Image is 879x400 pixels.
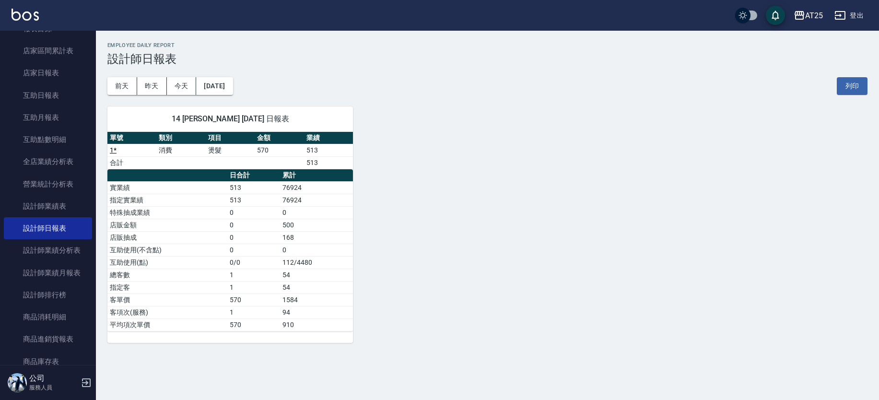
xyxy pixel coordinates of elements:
button: AT25 [790,6,827,25]
td: 互助使用(點) [107,256,227,269]
a: 設計師排行榜 [4,284,92,306]
td: 店販金額 [107,219,227,231]
th: 業績 [304,132,353,144]
th: 單號 [107,132,156,144]
td: 特殊抽成業績 [107,206,227,219]
button: 列印 [837,77,867,95]
button: 登出 [831,7,867,24]
td: 0 [280,244,353,256]
td: 0 [227,244,280,256]
button: 前天 [107,77,137,95]
td: 76924 [280,194,353,206]
td: 燙髮 [206,144,255,156]
td: 0 [280,206,353,219]
td: 客項次(服務) [107,306,227,318]
td: 76924 [280,181,353,194]
a: 商品庫存表 [4,351,92,373]
td: 店販抽成 [107,231,227,244]
td: 指定實業績 [107,194,227,206]
a: 互助月報表 [4,106,92,129]
td: 1 [227,269,280,281]
td: 平均項次單價 [107,318,227,331]
td: 合計 [107,156,156,169]
td: 互助使用(不含點) [107,244,227,256]
td: 總客數 [107,269,227,281]
td: 1 [227,281,280,294]
h2: Employee Daily Report [107,42,867,48]
a: 互助日報表 [4,84,92,106]
h3: 設計師日報表 [107,52,867,66]
a: 商品消耗明細 [4,306,92,328]
div: AT25 [805,10,823,22]
td: 54 [280,269,353,281]
table: a dense table [107,169,353,331]
h5: 公司 [29,374,78,383]
a: 設計師業績分析表 [4,239,92,261]
td: 910 [280,318,353,331]
button: [DATE] [196,77,233,95]
td: 0/0 [227,256,280,269]
td: 0 [227,231,280,244]
a: 營業統計分析表 [4,173,92,195]
td: 570 [227,318,280,331]
span: 14 [PERSON_NAME] [DATE] 日報表 [119,114,341,124]
td: 0 [227,219,280,231]
a: 設計師日報表 [4,217,92,239]
a: 設計師業績月報表 [4,262,92,284]
td: 513 [304,156,353,169]
th: 金額 [255,132,304,144]
td: 1584 [280,294,353,306]
td: 570 [227,294,280,306]
td: 0 [227,206,280,219]
td: 94 [280,306,353,318]
button: 昨天 [137,77,167,95]
a: 店家區間累計表 [4,40,92,62]
button: 今天 [167,77,197,95]
img: Logo [12,9,39,21]
th: 累計 [280,169,353,182]
td: 指定客 [107,281,227,294]
button: save [766,6,785,25]
a: 設計師業績表 [4,195,92,217]
th: 日合計 [227,169,280,182]
td: 消費 [156,144,205,156]
td: 500 [280,219,353,231]
th: 項目 [206,132,255,144]
a: 互助點數明細 [4,129,92,151]
td: 513 [304,144,353,156]
a: 店家日報表 [4,62,92,84]
p: 服務人員 [29,383,78,392]
img: Person [8,373,27,392]
td: 168 [280,231,353,244]
td: 實業績 [107,181,227,194]
table: a dense table [107,132,353,169]
td: 54 [280,281,353,294]
td: 513 [227,181,280,194]
td: 570 [255,144,304,156]
td: 1 [227,306,280,318]
a: 商品進銷貨報表 [4,328,92,350]
td: 客單價 [107,294,227,306]
a: 全店業績分析表 [4,151,92,173]
td: 513 [227,194,280,206]
th: 類別 [156,132,205,144]
td: 112/4480 [280,256,353,269]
